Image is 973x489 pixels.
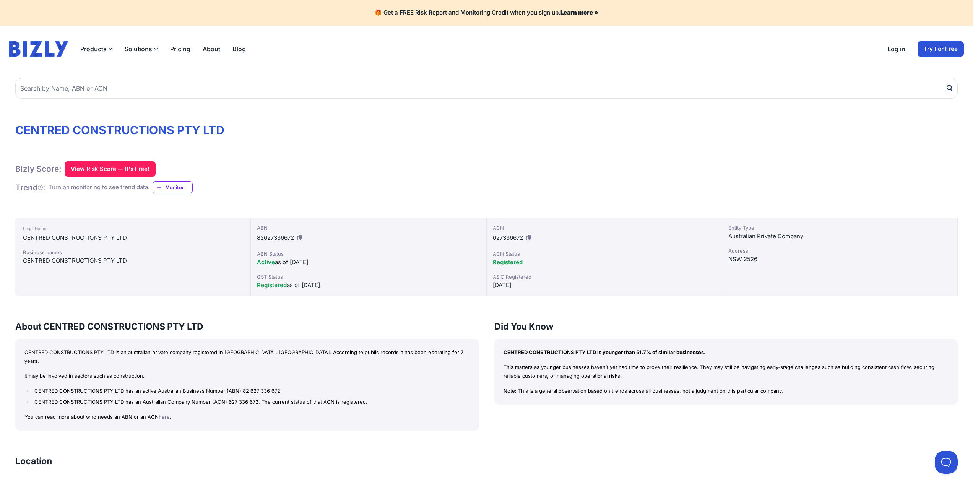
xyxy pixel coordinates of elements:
div: ASIC Registered [493,273,716,281]
li: CENTRED CONSTRUCTIONS PTY LTD has an active Australian Business Number (ABN) 82 627 336 672. [32,387,469,395]
span: Monitor [165,184,192,191]
a: Pricing [170,44,190,54]
a: Log in [887,44,905,54]
span: 627336672 [493,234,523,241]
h1: Trend : [15,182,45,193]
div: as of [DATE] [257,258,480,267]
span: 82627336672 [257,234,294,241]
div: [DATE] [493,281,716,290]
p: CENTRED CONSTRUCTIONS PTY LTD is an australian private company registered in [GEOGRAPHIC_DATA], [... [24,348,470,366]
button: Solutions [125,44,158,54]
button: View Risk Score — It's Free! [65,161,156,177]
div: Address [728,247,951,255]
div: ABN Status [257,250,480,258]
button: Products [80,44,112,54]
p: CENTRED CONSTRUCTIONS PTY LTD is younger than 51.7% of similar businesses. [504,348,949,357]
span: Registered [257,281,287,289]
span: Registered [493,258,523,266]
div: CENTRED CONSTRUCTIONS PTY LTD [23,233,243,242]
input: Search by Name, ABN or ACN [15,78,958,99]
div: Entity Type [728,224,951,232]
span: Active [257,258,275,266]
p: It may be involved in sectors such as construction. [24,372,470,380]
h3: About CENTRED CONSTRUCTIONS PTY LTD [15,320,479,333]
p: You can read more about who needs an ABN or an ACN . [24,413,470,421]
div: ACN [493,224,716,232]
a: here [159,414,170,420]
div: NSW 2526 [728,255,951,264]
div: Turn on monitoring to see trend data. [49,183,149,192]
div: as of [DATE] [257,281,480,290]
h4: 🎁 Get a FREE Risk Report and Monitoring Credit when you sign up. [9,9,964,16]
a: Try For Free [918,41,964,57]
p: This matters as younger businesses haven’t yet had time to prove their resilience. They may still... [504,363,949,380]
h3: Location [15,455,52,467]
div: Business names [23,249,243,256]
div: Legal Name [23,224,243,233]
div: GST Status [257,273,480,281]
a: Blog [232,44,246,54]
iframe: Toggle Customer Support [935,451,958,474]
a: About [203,44,220,54]
h3: Did You Know [494,320,958,333]
h1: Bizly Score: [15,164,62,174]
div: ACN Status [493,250,716,258]
div: ABN [257,224,480,232]
li: CENTRED CONSTRUCTIONS PTY LTD has an Australian Company Number (ACN) 627 336 672. The current sta... [32,398,469,406]
div: CENTRED CONSTRUCTIONS PTY LTD [23,256,243,265]
h1: CENTRED CONSTRUCTIONS PTY LTD [15,123,958,137]
a: Learn more » [560,9,598,16]
p: Note: This is a general observation based on trends across all businesses, not a judgment on this... [504,387,949,395]
a: Monitor [153,181,193,193]
div: Australian Private Company [728,232,951,241]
